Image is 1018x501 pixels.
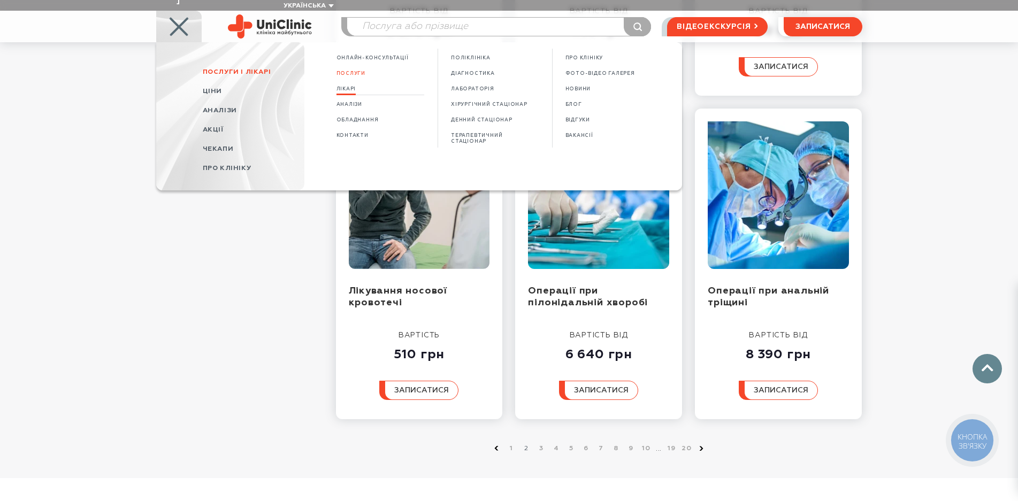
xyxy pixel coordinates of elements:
span: Ціни [203,88,222,95]
img: Операції при пілонідальній хворобі [528,121,669,269]
a: Денний стаціонар [451,115,512,125]
span: Контакти [336,133,369,138]
a: 8 [611,443,622,454]
a: 4 [551,443,562,454]
a: Аналізи [203,101,304,120]
span: КНОПКА ЗВ'ЯЗКУ [958,431,987,451]
span: Oнлайн-консультації [336,55,409,61]
span: Аналізи [203,107,237,114]
a: Лабораторія [451,84,494,94]
span: Аналізи [336,102,363,107]
span: ФОТО-ВІДЕО ГАЛЕРЕЯ [565,71,635,76]
button: записатися [784,17,862,36]
span: НОВИНИ [565,86,591,92]
a: Хірургічний стаціонар [451,100,527,109]
a: Контакти [336,131,369,140]
span: Українська [284,3,326,9]
span: ВАКАНСІЇ [565,133,593,138]
a: 5 [566,443,577,454]
a: Лікарі [336,84,356,94]
a: Лікування носової кровотечі [349,286,448,308]
a: 19 [666,443,677,454]
span: вартість від [749,332,808,339]
span: ВІДГУКИ [565,117,591,123]
img: Uniclinic [228,14,312,38]
span: записатися [795,23,850,30]
span: Діагностика [451,71,495,76]
span: вартість [399,332,440,339]
a: ПРО КЛІНІКУ [565,53,603,63]
a: 6 [581,443,592,454]
span: Про клініку [203,165,251,172]
a: ВІДГУКИ [565,115,591,125]
a: ВАКАНСІЇ [565,131,593,140]
span: вартість від [570,332,629,339]
span: записатися [754,387,808,394]
a: Oнлайн-консультації [336,53,409,63]
span: Чекапи [203,145,234,152]
span: записатися [574,387,629,394]
button: записатися [739,57,818,76]
span: Лабораторія [451,86,494,92]
span: записатися [754,63,808,71]
span: БЛОГ [565,102,582,107]
a: 7 [596,443,607,454]
span: записатися [394,387,449,394]
div: 8 390 грн [739,340,818,363]
div: 6 640 грн [559,340,638,363]
a: Діагностика [451,69,495,78]
a: Обладнання [336,115,379,125]
span: Послуги [336,69,366,78]
span: Хірургічний стаціонар [451,102,527,107]
a: Терапевтичний стаціонар [451,131,539,146]
a: 3 [536,443,547,454]
span: Послуги і лікарі [203,68,271,75]
a: 20 [681,443,692,454]
a: Операції при пілонідальній хворобі [528,286,648,308]
span: Обладнання [336,117,379,123]
a: НОВИНИ [565,84,591,94]
a: БЛОГ [565,100,582,109]
img: Лікування носової кровотечі [349,121,490,269]
a: ФОТО-ВІДЕО ГАЛЕРЕЯ [565,69,635,78]
button: Українська [281,2,334,10]
a: Акції [203,120,304,140]
span: Денний стаціонар [451,117,512,123]
a: 1 [506,443,517,454]
button: записатися [739,381,818,400]
span: Акції [203,126,224,133]
span: Терапевтичний стаціонар [451,133,539,144]
a: Чекапи [203,140,304,159]
a: Аналізи [336,100,363,109]
div: 510 грн [379,340,458,363]
a: відеоекскурсія [667,17,767,36]
span: відеоекскурсія [677,18,751,36]
span: Лікарі [336,86,356,92]
a: 10 [641,443,652,454]
a: 9 [626,443,637,454]
a: Ціни [203,82,304,101]
span: Поліклініка [451,55,491,61]
a: Операції при анальній тріщині [708,286,829,308]
span: ПРО КЛІНІКУ [565,55,603,61]
input: Послуга або прізвище [347,18,651,36]
img: Операції при анальній тріщині [708,121,849,269]
button: записатися [559,381,638,400]
button: записатися [379,381,458,400]
a: Поліклініка [451,53,491,63]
